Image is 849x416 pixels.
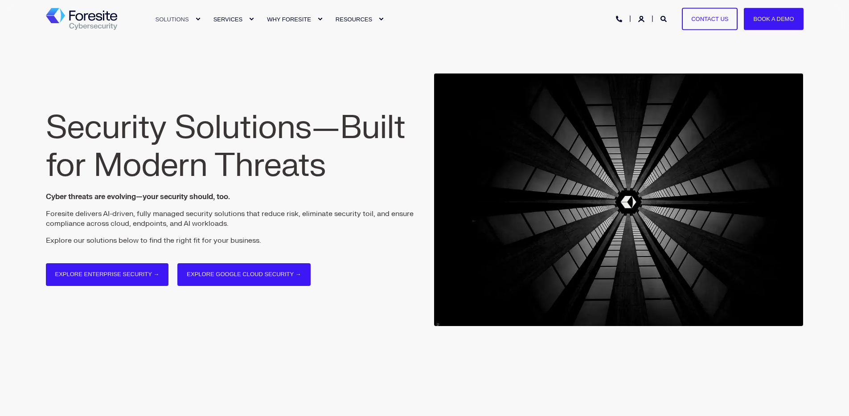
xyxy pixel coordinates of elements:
[46,8,117,30] img: Foresite logo, a hexagon shape of blues with a directional arrow to the right hand side, and the ...
[46,263,169,286] a: Explore Enterprise Security →
[46,209,415,228] p: Foresite delivers AI-driven, fully managed security solutions that reduce risk, eliminate securit...
[46,109,415,185] h1: Security Solutions—Built for Modern Threats
[46,192,230,201] strong: Cyber threats are evolving—your security should, too.
[682,8,738,30] a: Contact Us
[267,16,311,22] span: WHY FORESITE
[46,236,415,245] p: Explore our solutions below to find the right fit for your business.
[336,16,372,22] span: RESOURCES
[378,16,384,22] div: Expand RESOURCES
[177,263,310,286] a: Explore Google Cloud Security →
[249,16,254,22] div: Expand SERVICES
[744,8,803,30] a: Book a Demo
[195,16,201,22] div: Expand SOLUTIONS
[46,8,117,30] a: Back to Home
[638,15,646,22] a: Login
[434,73,803,326] img: A series of diminishing size hexagons with powerful connecting lines through each corner towards ...
[317,16,323,22] div: Expand WHY FORESITE
[156,16,189,22] span: SOLUTIONS
[660,15,669,22] a: Open Search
